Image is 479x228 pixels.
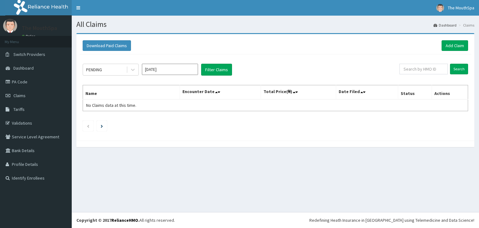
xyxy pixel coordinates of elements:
footer: All rights reserved. [72,212,479,228]
li: Claims [457,22,474,28]
span: Switch Providers [13,52,45,57]
input: Search by HMO ID [399,64,448,74]
input: Search [450,64,468,74]
div: PENDING [86,67,102,73]
img: User Image [3,19,17,33]
th: Status [398,85,432,100]
a: Online [22,34,37,38]
img: User Image [436,4,444,12]
a: Add Claim [442,40,468,51]
span: No Claims data at this time. [86,102,136,108]
button: Download Paid Claims [83,40,131,51]
th: Name [83,85,180,100]
a: Previous page [87,123,90,129]
th: Encounter Date [180,85,261,100]
div: Redefining Heath Insurance in [GEOGRAPHIC_DATA] using Telemedicine and Data Science! [309,217,474,223]
a: Next page [101,123,103,129]
a: RelianceHMO [111,217,138,223]
th: Total Price(₦) [261,85,336,100]
th: Actions [432,85,468,100]
span: Tariffs [13,107,25,112]
span: Dashboard [13,65,34,71]
span: The MouthSpa [448,5,474,11]
p: The MouthSpa [22,25,57,31]
input: Select Month and Year [142,64,198,75]
button: Filter Claims [201,64,232,76]
th: Date Filed [336,85,398,100]
strong: Copyright © 2017 . [76,217,139,223]
span: Claims [13,93,26,98]
a: Dashboard [433,22,457,28]
h1: All Claims [76,20,474,28]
